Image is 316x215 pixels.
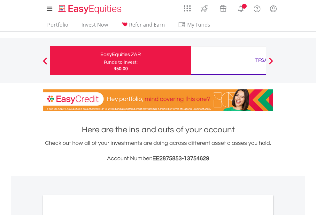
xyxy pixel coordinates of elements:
button: Previous [39,61,51,67]
a: Home page [56,2,124,14]
div: EasyEquities ZAR [54,50,187,59]
img: EasyEquities_Logo.png [57,4,124,14]
img: thrive-v2.svg [199,3,210,13]
button: Next [265,61,277,67]
a: AppsGrid [180,2,195,12]
div: Funds to invest: [104,59,138,65]
a: Portfolio [45,21,71,31]
a: My Profile [265,2,281,16]
div: Check out how all of your investments are doing across different asset classes you hold. [43,139,273,163]
a: Invest Now [79,21,111,31]
a: FAQ's and Support [249,2,265,14]
a: Vouchers [214,2,233,13]
span: EE2875853-13754629 [152,155,209,161]
h1: Here are the ins and outs of your account [43,124,273,136]
img: vouchers-v2.svg [218,3,228,13]
span: Refer and Earn [129,21,165,28]
span: My Funds [178,21,220,29]
img: grid-menu-icon.svg [184,5,191,12]
h3: Account Number: [43,154,273,163]
a: Refer and Earn [119,21,167,31]
span: R50.00 [113,65,128,71]
a: Notifications [233,2,249,14]
img: EasyCredit Promotion Banner [43,89,273,111]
